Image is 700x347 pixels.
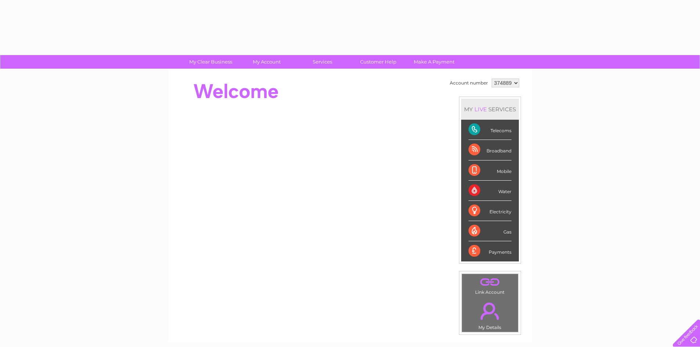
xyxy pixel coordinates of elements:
[469,241,511,261] div: Payments
[464,276,516,289] a: .
[464,298,516,324] a: .
[469,160,511,181] div: Mobile
[469,120,511,140] div: Telecoms
[473,106,488,113] div: LIVE
[469,201,511,221] div: Electricity
[348,55,409,69] a: Customer Help
[469,221,511,241] div: Gas
[292,55,353,69] a: Services
[462,274,518,297] td: Link Account
[404,55,464,69] a: Make A Payment
[236,55,297,69] a: My Account
[469,140,511,160] div: Broadband
[469,181,511,201] div: Water
[448,77,490,89] td: Account number
[461,99,519,120] div: MY SERVICES
[462,296,518,332] td: My Details
[180,55,241,69] a: My Clear Business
